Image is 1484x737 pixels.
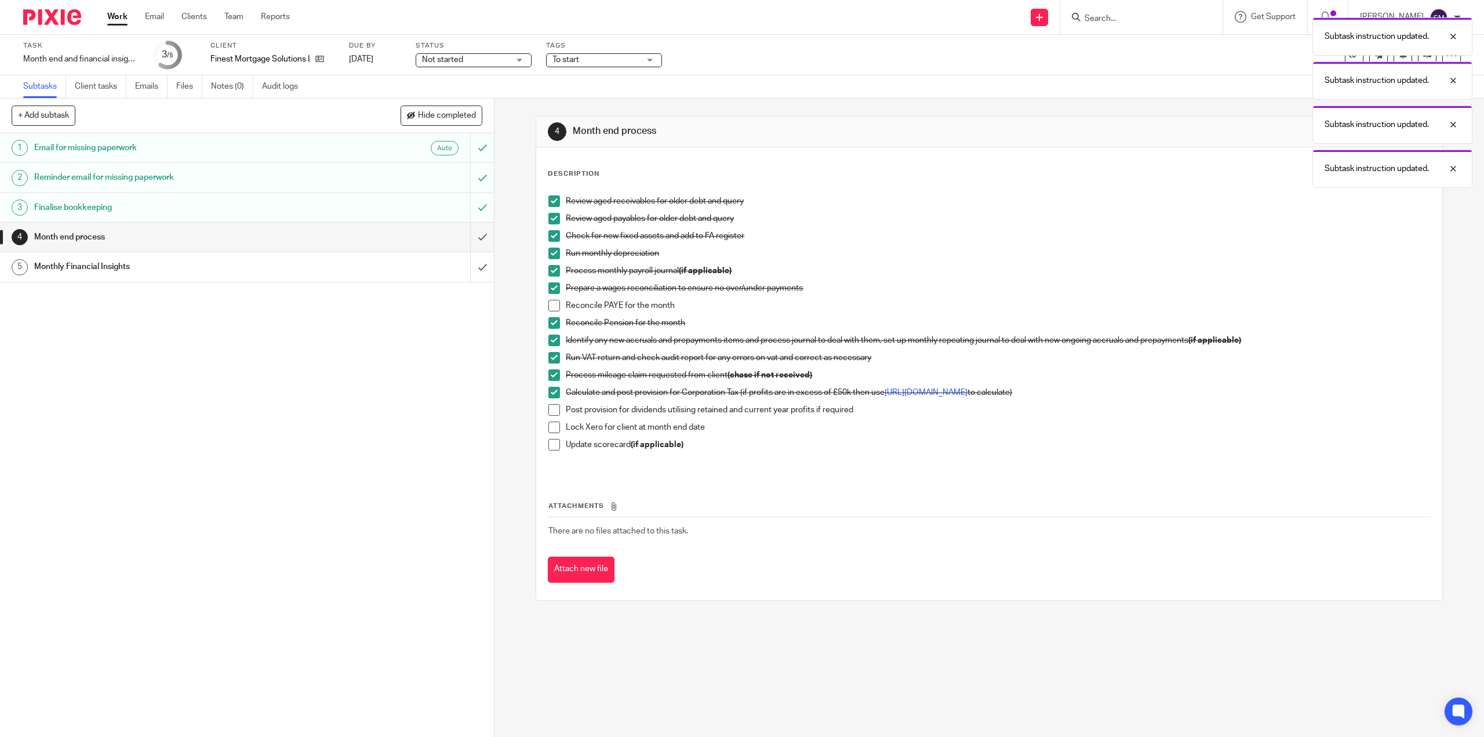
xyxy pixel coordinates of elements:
[12,259,28,275] div: 5
[1325,119,1429,130] p: Subtask instruction updated.
[211,75,253,98] a: Notes (0)
[566,439,1430,451] p: Update scorecard
[23,9,81,25] img: Pixie
[34,228,317,246] h1: Month end process
[162,48,173,61] div: 3
[23,53,139,65] div: Month end and financial insights
[401,106,482,125] button: Hide completed
[566,213,1430,224] p: Review aged payables for older debt and query
[34,139,317,157] h1: Email for missing paperwork
[552,56,579,64] span: To start
[135,75,168,98] a: Emails
[12,106,75,125] button: + Add subtask
[167,52,173,59] small: /5
[548,557,614,583] button: Attach new file
[573,125,1014,137] h1: Month end process
[261,11,290,23] a: Reports
[12,170,28,186] div: 2
[34,199,317,216] h1: Finalise bookkeeping
[566,369,1430,381] p: Process mileage claim requested from client
[566,265,1430,277] p: Process monthly payroll journal
[566,195,1430,207] p: Review aged receivables for older debt and query
[1188,336,1241,344] strong: (if applicable)
[181,11,207,23] a: Clients
[566,387,1430,398] p: Calculate and post provision for Corporation Tax (if profits are in excess of £50k then use to ca...
[566,422,1430,433] p: Lock Xero for client at month end date
[34,169,317,186] h1: Reminder email for missing paperwork
[548,503,604,509] span: Attachments
[23,75,66,98] a: Subtasks
[23,41,139,50] label: Task
[349,55,373,63] span: [DATE]
[728,371,812,379] strong: (chase if not received)
[349,41,401,50] label: Due by
[431,141,459,155] div: Auto
[548,169,599,179] p: Description
[1325,31,1429,42] p: Subtask instruction updated.
[679,267,732,275] strong: (if applicable)
[1430,8,1448,27] img: svg%3E
[566,248,1430,259] p: Run monthly depreciation
[12,140,28,156] div: 1
[566,404,1430,416] p: Post provision for dividends utilising retained and current year profits if required
[262,75,307,98] a: Audit logs
[566,300,1430,311] p: Reconcile PAYE for the month
[566,352,1430,364] p: Run VAT return and check audit report for any errors on vat and correct as necessary
[631,441,683,449] strong: (if applicable)
[12,229,28,245] div: 4
[12,199,28,216] div: 3
[176,75,202,98] a: Files
[75,75,126,98] a: Client tasks
[34,258,317,275] h1: Monthly Financial Insights
[422,56,463,64] span: Not started
[548,527,688,535] span: There are no files attached to this task.
[416,41,532,50] label: Status
[145,11,164,23] a: Email
[418,111,476,121] span: Hide completed
[548,122,566,141] div: 4
[546,41,662,50] label: Tags
[224,11,243,23] a: Team
[566,230,1430,242] p: Check for new fixed assets and add to FA register
[566,335,1430,346] p: Identify any new accruals and prepayments items and process journal to deal with them, set up mon...
[210,53,310,65] p: Finest Mortgage Solutions Ltd
[885,389,967,397] a: [URL][DOMAIN_NAME]
[210,41,334,50] label: Client
[566,317,1430,329] p: Reconcile Pension for the month
[566,282,1430,294] p: Prepare a wages reconciliation to ensure no over/under payments
[107,11,128,23] a: Work
[1325,75,1429,86] p: Subtask instruction updated.
[1325,163,1429,175] p: Subtask instruction updated.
